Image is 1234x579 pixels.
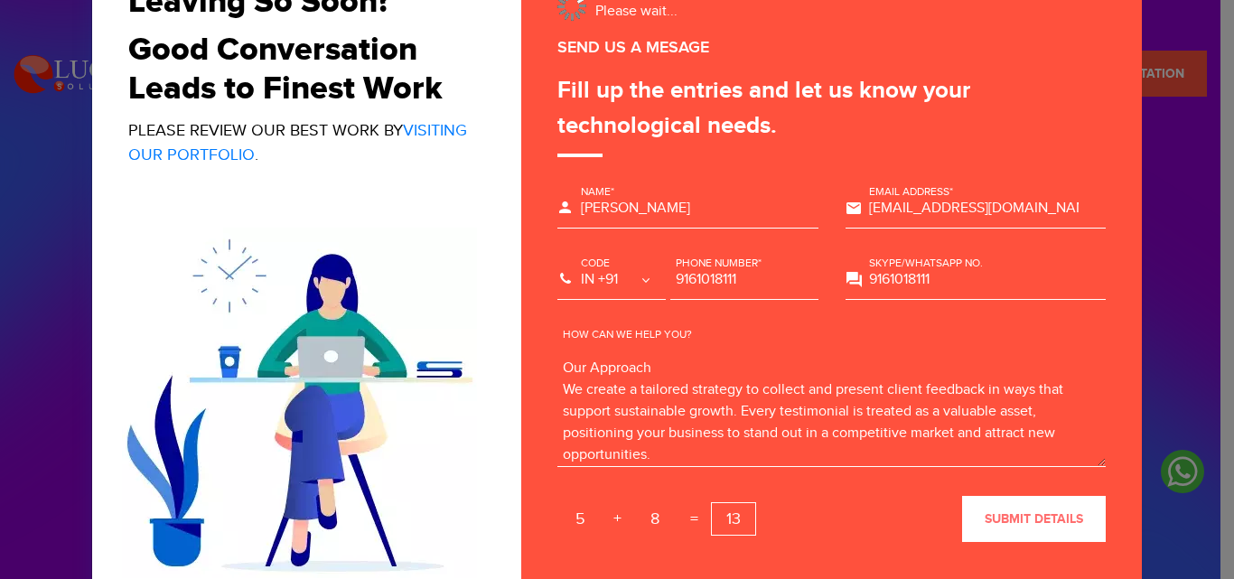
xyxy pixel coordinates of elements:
[681,505,707,533] span: =
[985,511,1083,527] span: submit details
[557,3,678,20] span: Please wait...
[606,505,629,533] span: +
[557,35,1106,60] div: SEND US A MESAGE
[128,31,472,108] h2: Good Conversation Leads to Finest Work
[962,496,1106,542] button: submit details
[128,121,467,164] a: Visiting Our Portfolio
[557,73,1106,157] div: Fill up the entries and let us know your technological needs.
[128,118,472,167] p: Please review our best work by .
